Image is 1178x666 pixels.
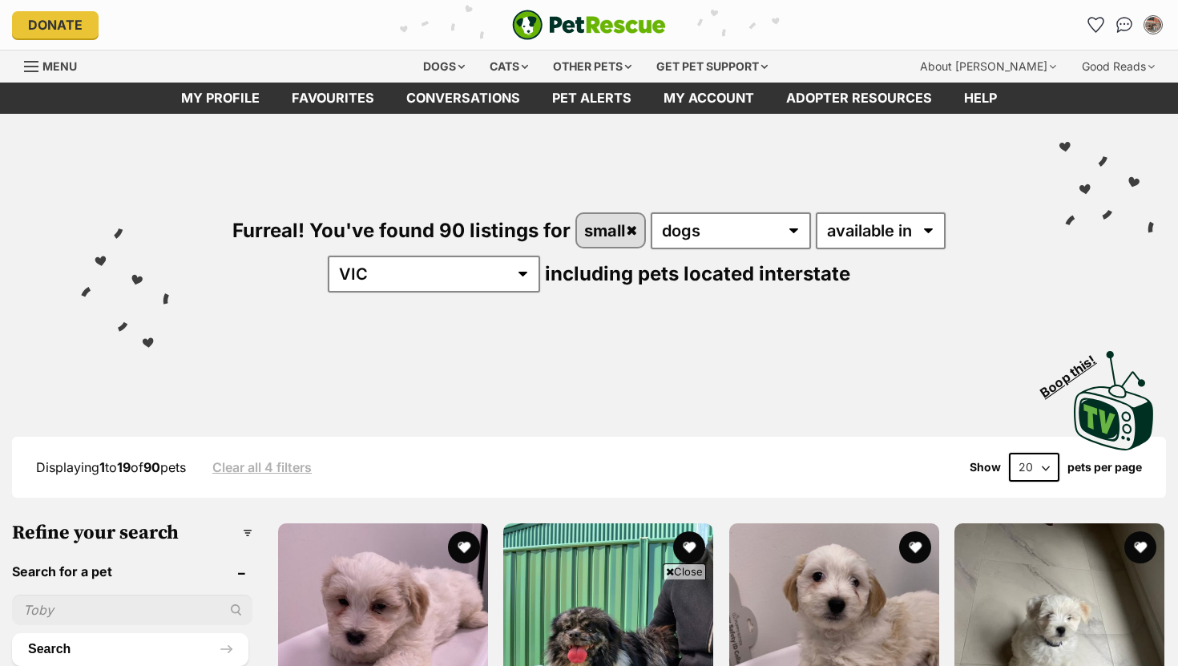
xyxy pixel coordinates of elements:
[1062,586,1146,634] iframe: Help Scout Beacon - Open
[297,586,881,658] iframe: Advertisement
[165,83,276,114] a: My profile
[1083,12,1108,38] a: Favourites
[909,50,1067,83] div: About [PERSON_NAME]
[948,83,1013,114] a: Help
[232,219,571,242] span: Furreal! You've found 90 listings for
[577,214,645,247] a: small
[512,10,666,40] img: logo-e224e6f780fb5917bec1dbf3a21bbac754714ae5b6737aabdf751b685950b380.svg
[1074,337,1154,454] a: Boop this!
[647,83,770,114] a: My account
[42,59,77,73] span: Menu
[12,11,99,38] a: Donate
[663,563,706,579] span: Close
[542,50,643,83] div: Other pets
[674,531,706,563] button: favourite
[12,522,252,544] h3: Refine your search
[99,459,105,475] strong: 1
[117,459,131,475] strong: 19
[1038,342,1111,400] span: Boop this!
[645,50,779,83] div: Get pet support
[1074,351,1154,450] img: PetRescue TV logo
[448,531,480,563] button: favourite
[1067,461,1142,474] label: pets per page
[899,531,931,563] button: favourite
[143,459,160,475] strong: 90
[390,83,536,114] a: conversations
[770,83,948,114] a: Adopter resources
[12,595,252,625] input: Toby
[536,83,647,114] a: Pet alerts
[1071,50,1166,83] div: Good Reads
[512,10,666,40] a: PetRescue
[1140,12,1166,38] button: My account
[12,564,252,579] header: Search for a pet
[1111,12,1137,38] a: Conversations
[212,460,312,474] a: Clear all 4 filters
[478,50,539,83] div: Cats
[1083,12,1166,38] ul: Account quick links
[545,262,850,285] span: including pets located interstate
[276,83,390,114] a: Favourites
[12,633,248,665] button: Search
[24,50,88,79] a: Menu
[1116,17,1133,33] img: chat-41dd97257d64d25036548639549fe6c8038ab92f7586957e7f3b1b290dea8141.svg
[412,50,476,83] div: Dogs
[1145,17,1161,33] img: Philippa Sheehan profile pic
[970,461,1001,474] span: Show
[1124,531,1156,563] button: favourite
[36,459,186,475] span: Displaying to of pets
